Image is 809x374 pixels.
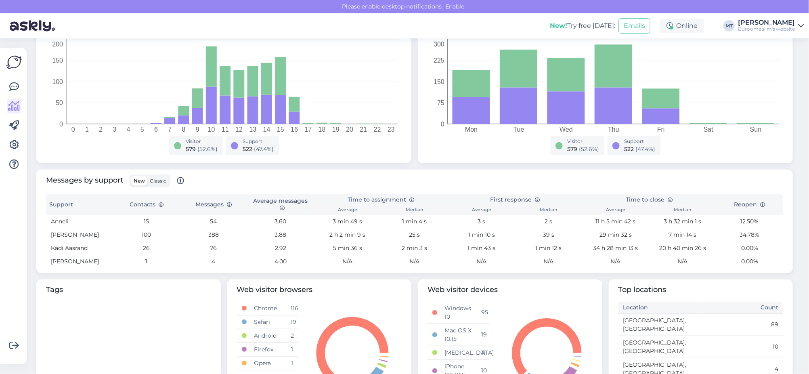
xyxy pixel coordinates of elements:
span: New [134,178,145,184]
td: [PERSON_NAME] [46,228,113,242]
td: 4 [180,255,247,268]
tspan: Sat [704,126,714,133]
td: 2 min 3 s [381,242,448,255]
td: 89 [701,313,783,336]
td: [PERSON_NAME] [46,255,113,268]
td: Firefox [249,342,286,356]
td: 19 [286,315,298,329]
th: Average [448,206,515,215]
tspan: 18 [319,126,326,133]
tspan: 0 [59,121,63,128]
th: Location [618,302,701,314]
tspan: 7 [168,126,172,133]
td: 100 [113,228,180,242]
b: New! [550,22,567,29]
td: [MEDICAL_DATA] [440,346,476,359]
span: 579 [186,145,196,153]
td: 4.00 [247,255,314,268]
th: First response [448,194,582,206]
td: Windows 10 [440,302,476,324]
td: N/A [448,255,515,268]
div: Support [625,138,656,145]
td: N/A [582,255,649,268]
td: 5 min 36 s [314,242,381,255]
th: Reopen [716,194,783,215]
span: 522 [243,145,253,153]
tspan: 23 [388,126,395,133]
img: Askly Logo [6,55,22,70]
tspan: 9 [196,126,199,133]
th: Median [515,206,582,215]
tspan: Thu [608,126,619,133]
tspan: 8 [182,126,186,133]
td: 3 s [448,215,515,228]
td: [GEOGRAPHIC_DATA], [GEOGRAPHIC_DATA] [618,336,701,358]
tspan: 150 [434,78,444,85]
td: 34.78% [716,228,783,242]
th: Messages [180,194,247,215]
tspan: 4 [127,126,130,133]
th: Average [582,206,649,215]
tspan: 5 [140,126,144,133]
td: 1 min 43 s [448,242,515,255]
span: ( 52.6 %) [198,145,218,153]
td: 54 [180,215,247,228]
tspan: 300 [434,41,444,48]
td: 1 min 10 s [448,228,515,242]
td: Kadi Aasrand [46,242,113,255]
td: 1 [286,342,298,356]
td: 0.00% [716,242,783,255]
tspan: 0 [441,121,444,128]
div: Online [660,19,704,33]
td: 2.92 [247,242,314,255]
th: Average messages [247,194,314,215]
tspan: 150 [52,57,63,64]
td: 3 h 32 min 1 s [649,215,716,228]
tspan: Fri [657,126,665,133]
span: ( 47.4 %) [636,145,656,153]
tspan: 100 [52,78,63,85]
th: Support [46,194,113,215]
tspan: 22 [374,126,381,133]
td: N/A [314,255,381,268]
tspan: 17 [304,126,312,133]
td: 10 [701,336,783,358]
span: Enable [443,3,467,10]
td: 2 h 2 min 9 s [314,228,381,242]
tspan: 2 [99,126,103,133]
td: Android [249,329,286,342]
td: 1 [113,255,180,268]
span: Web visitor browsers [237,284,402,295]
th: Count [701,302,783,314]
td: 39 s [515,228,582,242]
div: Büroomaailm's website [738,26,795,32]
td: 3 min 49 s [314,215,381,228]
span: Web visitor devices [428,284,593,295]
td: 7 min 14 s [649,228,716,242]
th: Time to close [582,194,716,206]
th: Median [381,206,448,215]
div: MT [723,20,735,32]
td: 12.50% [716,215,783,228]
td: 19 [477,324,489,346]
td: Safari [249,315,286,329]
td: 11 [477,346,489,359]
a: [PERSON_NAME]Büroomaailm's website [738,19,804,32]
tspan: 16 [291,126,298,133]
th: Average [314,206,381,215]
td: 34 h 28 min 13 s [582,242,649,255]
td: N/A [649,255,716,268]
tspan: 14 [263,126,270,133]
tspan: Mon [465,126,478,133]
tspan: 12 [235,126,243,133]
tspan: 21 [360,126,367,133]
tspan: 225 [434,57,444,64]
td: 26 [113,242,180,255]
tspan: 19 [332,126,340,133]
td: 95 [477,302,489,324]
div: Try free [DATE]: [550,21,615,31]
div: Visitor [186,138,218,145]
span: 522 [625,145,634,153]
span: Messages by support [46,174,184,187]
td: 25 s [381,228,448,242]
